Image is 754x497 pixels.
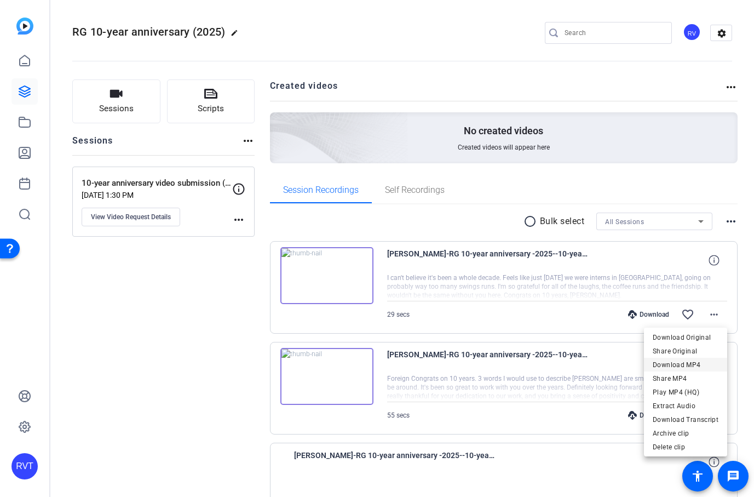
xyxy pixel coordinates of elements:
span: Delete clip [653,441,718,454]
span: Download Original [653,331,718,344]
span: Archive clip [653,427,718,440]
span: Download Transcript [653,413,718,426]
span: Share Original [653,345,718,358]
span: Share MP4 [653,372,718,385]
span: Download MP4 [653,358,718,372]
span: Play MP4 (HQ) [653,386,718,399]
span: Extract Audio [653,399,718,413]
